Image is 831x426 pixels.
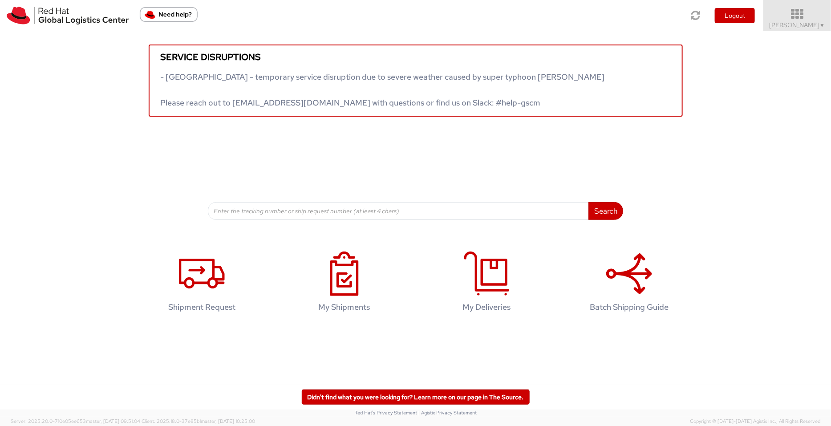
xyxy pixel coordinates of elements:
button: Search [588,202,623,220]
span: ▼ [820,22,825,29]
button: Need help? [140,7,198,22]
span: Client: 2025.18.0-37e85b1 [142,418,255,424]
h4: My Deliveries [430,303,544,312]
span: master, [DATE] 10:25:00 [201,418,255,424]
h4: Shipment Request [145,303,259,312]
span: Server: 2025.20.0-710e05ee653 [11,418,140,424]
span: master, [DATE] 09:51:04 [86,418,140,424]
a: Shipment Request [135,242,269,325]
img: rh-logistics-00dfa346123c4ec078e1.svg [7,7,129,24]
a: Service disruptions - [GEOGRAPHIC_DATA] - temporary service disruption due to severe weather caus... [149,45,683,117]
span: [PERSON_NAME] [770,21,825,29]
a: Red Hat's Privacy Statement [354,410,417,416]
h4: My Shipments [287,303,402,312]
a: My Deliveries [420,242,554,325]
h4: Batch Shipping Guide [572,303,687,312]
a: My Shipments [278,242,411,325]
span: - [GEOGRAPHIC_DATA] - temporary service disruption due to severe weather caused by super typhoon ... [161,72,605,108]
input: Enter the tracking number or ship request number (at least 4 chars) [208,202,589,220]
span: Copyright © [DATE]-[DATE] Agistix Inc., All Rights Reserved [690,418,820,425]
a: | Agistix Privacy Statement [418,410,477,416]
a: Batch Shipping Guide [563,242,696,325]
a: Didn't find what you were looking for? Learn more on our page in The Source. [302,389,530,405]
button: Logout [715,8,755,23]
h5: Service disruptions [161,52,671,62]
